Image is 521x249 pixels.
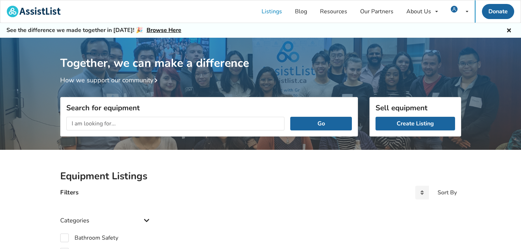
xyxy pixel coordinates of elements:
[314,0,354,23] a: Resources
[60,188,78,197] h4: Filters
[66,117,285,130] input: I am looking for...
[451,6,458,13] img: user icon
[354,0,400,23] a: Our Partners
[60,76,161,84] a: How we support our community
[66,103,352,112] h3: Search for equipment
[482,4,514,19] a: Donate
[376,117,455,130] a: Create Listing
[290,117,352,130] button: Go
[147,26,181,34] a: Browse Here
[60,202,152,228] div: Categories
[255,0,288,23] a: Listings
[6,27,181,34] h5: See the difference we made together in [DATE]! 🎉
[7,6,61,17] img: assistlist-logo
[406,9,431,14] div: About Us
[60,234,118,242] label: Bathroom Safety
[376,103,455,112] h3: Sell equipment
[438,190,457,195] div: Sort By
[288,0,314,23] a: Blog
[60,38,461,70] h1: Together, we can make a difference
[60,170,461,183] h2: Equipment Listings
